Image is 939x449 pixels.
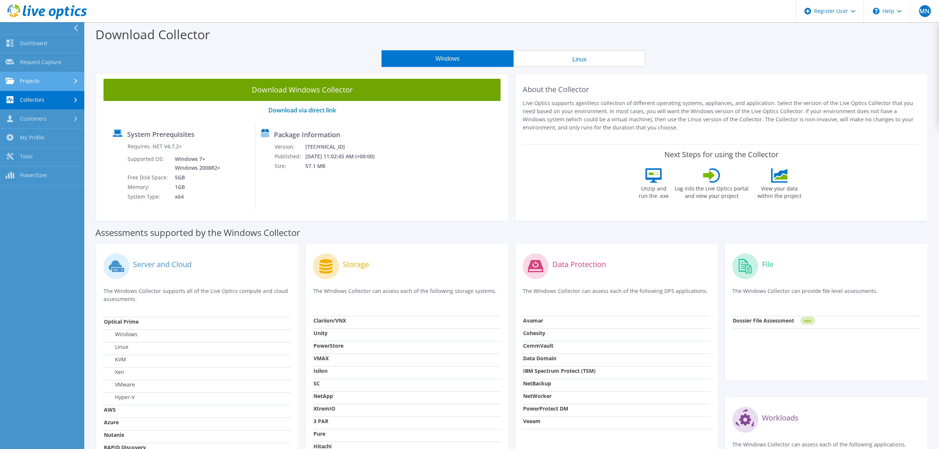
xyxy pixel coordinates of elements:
[873,8,879,14] svg: \n
[513,50,645,67] button: Linux
[104,318,139,325] strong: Optical Prime
[523,405,568,412] strong: PowerProtect DM
[674,183,749,200] label: Log into the Live Optics portal and view your project
[104,287,291,303] p: The Windows Collector supports all of the Live Optics compute and cloud assessments.
[104,431,124,438] strong: Nutanix
[313,342,343,349] strong: PowerStore
[313,367,328,374] strong: Isilon
[523,367,596,374] strong: IBM Spectrum Protect (TSM)
[169,182,222,192] td: 1GB
[523,392,552,399] strong: NetWorker
[169,154,222,173] td: Windows 7+ Windows 2008R2+
[762,414,799,422] label: Workloads
[274,161,305,171] td: Size:
[104,394,135,401] label: Hyper-V
[313,405,335,412] strong: XtremIO
[523,317,543,324] strong: Avamar
[104,368,124,376] label: Xen
[169,192,222,202] td: x64
[552,261,606,268] label: Data Protection
[762,261,773,268] label: File
[305,142,384,152] td: [TECHNICAL_ID]
[523,85,920,94] h2: About the Collector
[523,355,556,362] strong: Data Domain
[664,150,779,159] label: Next Steps for using the Collector
[104,343,128,351] label: Linux
[313,317,346,324] strong: Clariion/VNX
[523,287,710,302] p: The Windows Collector can assess each of the following DPS applications.
[104,331,138,338] label: Windows
[523,99,920,132] p: Live Optics supports agentless collection of different operating systems, appliances, and applica...
[382,50,513,67] button: Windows
[753,183,806,200] label: View your data within the project
[104,406,116,413] strong: AWS
[637,183,671,200] label: Unzip and run the .exe
[305,152,384,161] td: [DATE] 11:02:45 AM (+00:00)
[313,355,329,362] strong: VMAX
[127,131,194,138] label: System Prerequisites
[95,26,210,43] label: Download Collector
[343,261,369,268] label: Storage
[732,287,920,302] p: The Windows Collector can provide file level assessments.
[733,317,794,324] strong: Dossier File Assessment
[133,261,191,268] label: Server and Cloud
[104,79,501,101] a: Download Windows Collector
[104,356,126,363] label: KVM
[804,319,811,323] tspan: NEW!
[523,342,553,349] strong: CommVault
[919,5,931,17] span: MN
[127,154,169,173] td: Supported OS:
[127,192,169,202] td: System Type:
[305,161,384,171] td: 57.1 MB
[313,330,328,337] strong: Unity
[313,380,320,387] strong: SC
[104,381,135,388] label: VMware
[104,419,119,426] strong: Azure
[127,182,169,192] td: Memory:
[127,173,169,182] td: Free Disk Space:
[274,142,305,152] td: Version:
[313,418,328,425] strong: 3 PAR
[313,392,333,399] strong: NetApp
[274,152,305,161] td: Published:
[268,106,336,114] a: Download via direct link
[523,418,540,425] strong: Veeam
[95,229,300,236] label: Assessments supported by the Windows Collector
[523,330,545,337] strong: Cohesity
[313,430,325,437] strong: Pure
[169,173,222,182] td: 5GB
[523,380,551,387] strong: NetBackup
[128,143,182,150] label: Requires .NET V4.7.2+
[274,131,340,138] label: Package Information
[313,287,501,302] p: The Windows Collector can assess each of the following storage systems.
